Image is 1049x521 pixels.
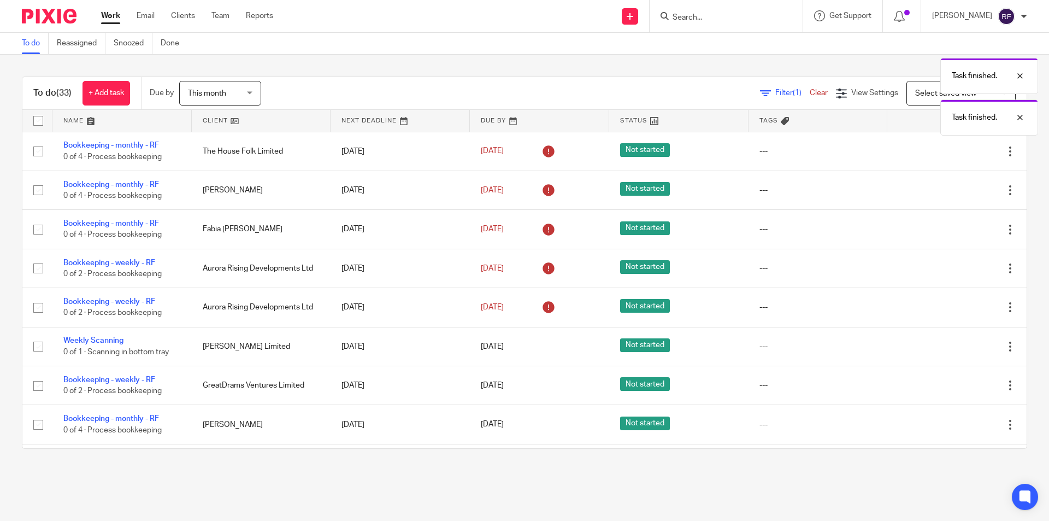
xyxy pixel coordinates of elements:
[620,299,670,313] span: Not started
[331,249,470,288] td: [DATE]
[620,182,670,196] span: Not started
[192,405,331,444] td: [PERSON_NAME]
[33,87,72,99] h1: To do
[192,288,331,327] td: Aurora Rising Developments Ltd
[63,192,162,200] span: 0 of 4 · Process bookkeeping
[192,249,331,288] td: Aurora Rising Developments Ltd
[998,8,1015,25] img: svg%3E
[63,259,155,267] a: Bookkeeping - weekly - RF
[481,186,504,194] span: [DATE]
[192,171,331,209] td: [PERSON_NAME]
[331,405,470,444] td: [DATE]
[22,9,76,24] img: Pixie
[331,366,470,405] td: [DATE]
[759,185,877,196] div: ---
[620,338,670,352] span: Not started
[171,10,195,21] a: Clients
[481,343,504,350] span: [DATE]
[481,225,504,233] span: [DATE]
[481,382,504,389] span: [DATE]
[481,303,504,311] span: [DATE]
[759,341,877,352] div: ---
[481,265,504,272] span: [DATE]
[759,263,877,274] div: ---
[192,366,331,405] td: GreatDrams Ventures Limited
[63,181,159,189] a: Bookkeeping - monthly - RF
[63,387,162,395] span: 0 of 2 · Process bookkeeping
[759,380,877,391] div: ---
[188,90,226,97] span: This month
[952,112,997,123] p: Task finished.
[22,33,49,54] a: To do
[192,444,331,483] td: [PERSON_NAME]
[192,210,331,249] td: Fabia [PERSON_NAME]
[331,327,470,366] td: [DATE]
[63,298,155,306] a: Bookkeeping - weekly - RF
[150,87,174,98] p: Due by
[114,33,152,54] a: Snoozed
[331,288,470,327] td: [DATE]
[759,224,877,235] div: ---
[63,415,159,423] a: Bookkeeping - monthly - RF
[63,142,159,149] a: Bookkeeping - monthly - RF
[481,148,504,155] span: [DATE]
[161,33,187,54] a: Done
[63,270,162,278] span: 0 of 2 · Process bookkeeping
[952,71,997,81] p: Task finished.
[620,260,670,274] span: Not started
[759,419,877,430] div: ---
[331,444,470,483] td: [DATE]
[331,210,470,249] td: [DATE]
[192,132,331,171] td: The House Folk Limited
[63,337,123,344] a: Weekly Scanning
[63,309,162,317] span: 0 of 2 · Process bookkeeping
[481,421,504,429] span: [DATE]
[211,10,229,21] a: Team
[137,10,155,21] a: Email
[101,10,120,21] a: Work
[620,143,670,157] span: Not started
[57,33,105,54] a: Reassigned
[192,327,331,366] td: [PERSON_NAME] Limited
[620,221,670,235] span: Not started
[56,89,72,97] span: (33)
[82,81,130,106] a: + Add task
[246,10,273,21] a: Reports
[63,426,162,434] span: 0 of 4 · Process bookkeeping
[759,302,877,313] div: ---
[63,376,155,384] a: Bookkeeping - weekly - RF
[63,231,162,239] span: 0 of 4 · Process bookkeeping
[331,171,470,209] td: [DATE]
[63,348,169,356] span: 0 of 1 · Scanning in bottom tray
[620,377,670,391] span: Not started
[759,146,877,157] div: ---
[63,220,159,227] a: Bookkeeping - monthly - RF
[620,417,670,430] span: Not started
[63,153,162,161] span: 0 of 4 · Process bookkeeping
[331,132,470,171] td: [DATE]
